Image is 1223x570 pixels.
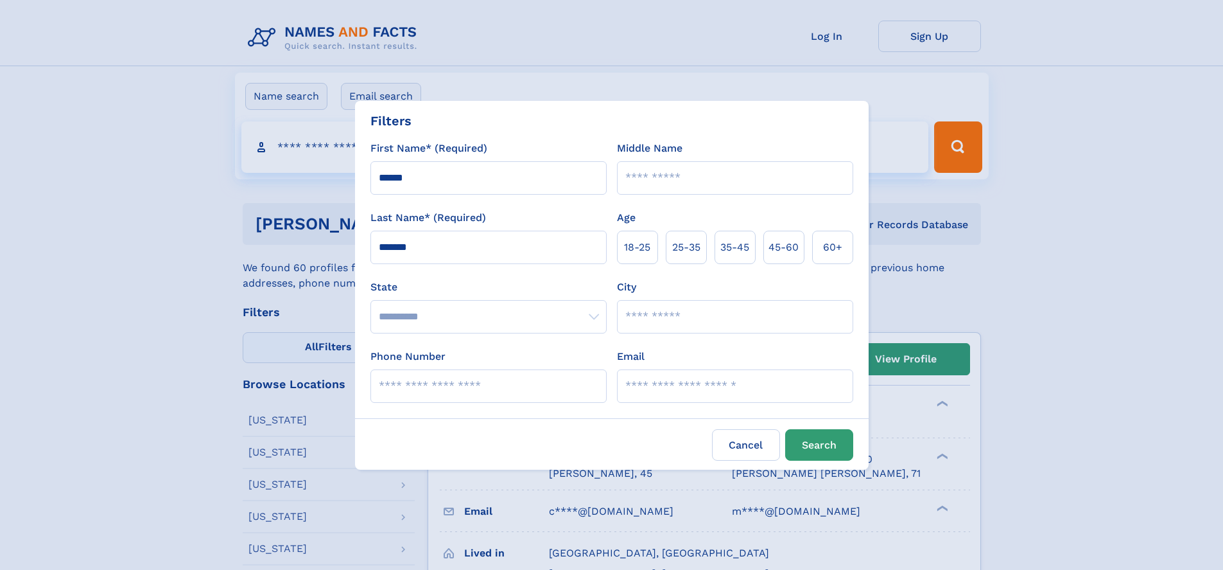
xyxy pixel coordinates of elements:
[768,240,799,255] span: 45‑60
[370,280,607,295] label: State
[624,240,650,255] span: 18‑25
[617,210,636,226] label: Age
[617,141,682,156] label: Middle Name
[370,349,446,364] label: Phone Number
[785,429,853,461] button: Search
[720,240,749,255] span: 35‑45
[823,240,842,255] span: 60+
[672,240,700,255] span: 25‑35
[370,141,487,156] label: First Name* (Required)
[370,210,486,226] label: Last Name* (Required)
[712,429,780,461] label: Cancel
[617,280,636,295] label: City
[370,111,412,130] div: Filters
[617,349,645,364] label: Email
